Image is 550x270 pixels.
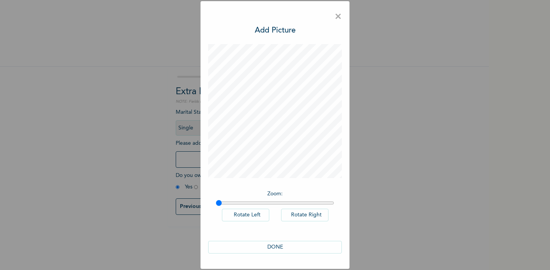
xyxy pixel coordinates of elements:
span: Please add a recent Passport Photograph [176,141,313,172]
span: × [335,9,342,25]
button: Rotate Right [281,209,328,221]
h3: Add Picture [255,25,296,36]
button: Rotate Left [222,209,269,221]
button: DONE [208,241,342,254]
p: Zoom : [216,190,334,198]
